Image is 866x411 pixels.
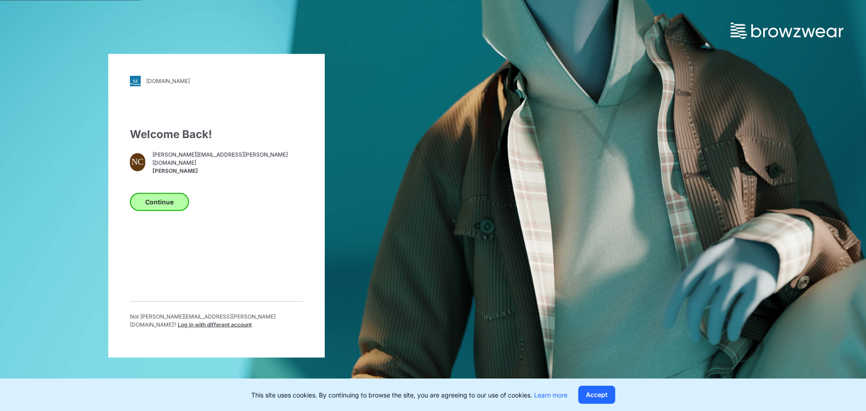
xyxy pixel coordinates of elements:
[731,23,843,39] img: browzwear-logo.73288ffb.svg
[178,321,252,328] span: Log in with different account
[130,312,303,328] p: Not [PERSON_NAME][EMAIL_ADDRESS][PERSON_NAME][DOMAIN_NAME] ?
[152,167,303,175] span: [PERSON_NAME]
[146,78,190,84] div: [DOMAIN_NAME]
[130,75,303,86] a: [DOMAIN_NAME]
[130,153,145,171] div: NC
[130,126,303,142] div: Welcome Back!
[130,193,189,211] button: Continue
[152,151,303,167] span: [PERSON_NAME][EMAIL_ADDRESS][PERSON_NAME][DOMAIN_NAME]
[578,386,615,404] button: Accept
[130,75,141,86] img: svg+xml;base64,PHN2ZyB3aWR0aD0iMjgiIGhlaWdodD0iMjgiIHZpZXdCb3g9IjAgMCAyOCAyOCIgZmlsbD0ibm9uZSIgeG...
[534,391,567,399] a: Learn more
[251,390,567,400] p: This site uses cookies. By continuing to browse the site, you are agreeing to our use of cookies.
